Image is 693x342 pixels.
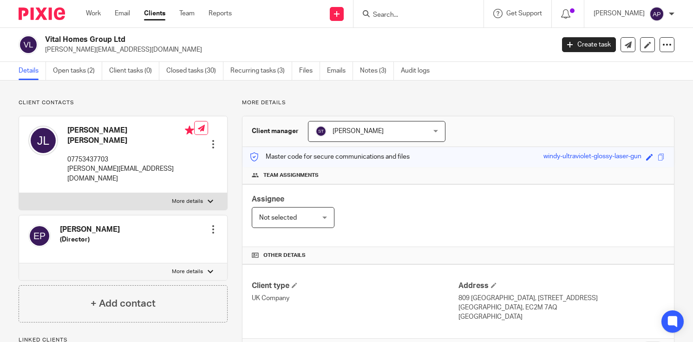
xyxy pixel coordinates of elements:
[60,235,120,244] h5: (Director)
[28,126,58,155] img: svg%3E
[249,152,410,161] p: Master code for secure communications and files
[252,294,458,303] p: UK Company
[594,9,645,18] p: [PERSON_NAME]
[67,164,194,183] p: [PERSON_NAME][EMAIL_ADDRESS][DOMAIN_NAME]
[45,35,447,45] h2: Vital Homes Group Ltd
[166,62,223,80] a: Closed tasks (30)
[252,281,458,291] h4: Client type
[179,9,195,18] a: Team
[543,152,641,162] div: windy-ultraviolet-glossy-laser-gun
[242,99,674,107] p: More details
[263,252,306,259] span: Other details
[458,281,665,291] h4: Address
[315,126,327,137] img: svg%3E
[562,37,616,52] a: Create task
[327,62,353,80] a: Emails
[86,9,101,18] a: Work
[19,7,65,20] img: Pixie
[259,215,297,221] span: Not selected
[458,294,665,303] p: 809 [GEOGRAPHIC_DATA], [STREET_ADDRESS]
[172,268,203,275] p: More details
[649,7,664,21] img: svg%3E
[252,195,284,203] span: Assignee
[252,127,299,136] h3: Client manager
[333,128,384,134] span: [PERSON_NAME]
[45,45,548,54] p: [PERSON_NAME][EMAIL_ADDRESS][DOMAIN_NAME]
[60,225,120,235] h4: [PERSON_NAME]
[185,126,194,135] i: Primary
[230,62,292,80] a: Recurring tasks (3)
[360,62,394,80] a: Notes (3)
[458,312,665,322] p: [GEOGRAPHIC_DATA]
[67,126,194,146] h4: [PERSON_NAME] [PERSON_NAME]
[19,99,228,107] p: Client contacts
[115,9,130,18] a: Email
[209,9,232,18] a: Reports
[263,172,319,179] span: Team assignments
[401,62,437,80] a: Audit logs
[19,62,46,80] a: Details
[67,155,194,164] p: 07753437703
[53,62,102,80] a: Open tasks (2)
[458,303,665,312] p: [GEOGRAPHIC_DATA], EC2M 7AQ
[372,11,456,20] input: Search
[172,198,203,205] p: More details
[91,296,156,311] h4: + Add contact
[28,225,51,247] img: svg%3E
[299,62,320,80] a: Files
[144,9,165,18] a: Clients
[109,62,159,80] a: Client tasks (0)
[506,10,542,17] span: Get Support
[19,35,38,54] img: svg%3E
